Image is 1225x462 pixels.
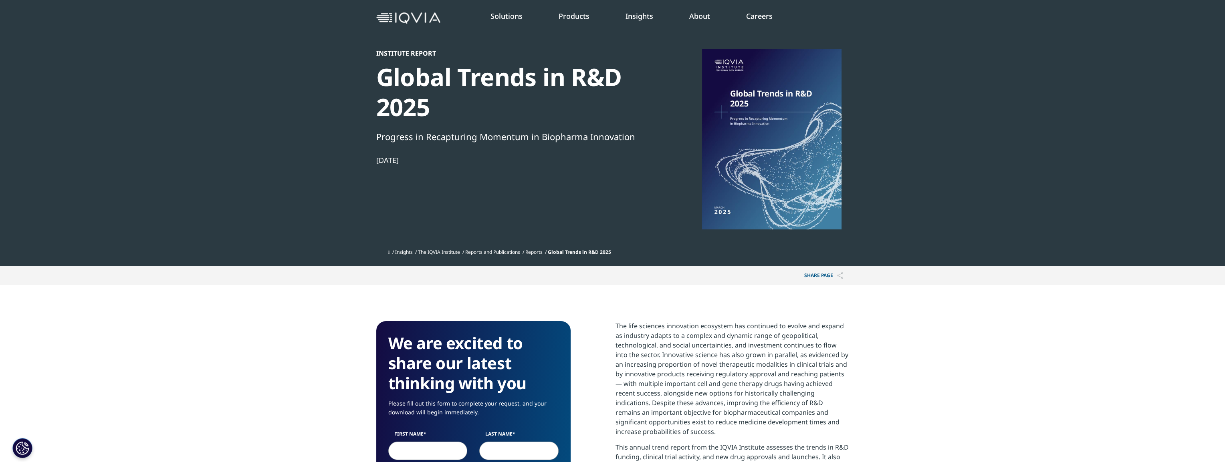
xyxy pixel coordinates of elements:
[616,321,849,442] p: The life sciences innovation ecosystem has continued to evolve and expand as industry adapts to a...
[388,333,559,393] h3: We are excited to share our latest thinking with you
[559,11,589,21] a: Products
[798,266,849,285] p: Share PAGE
[798,266,849,285] button: Share PAGEShare PAGE
[746,11,773,21] a: Careers
[12,438,32,458] button: Cookies Settings
[689,11,710,21] a: About
[376,130,651,143] div: Progress in Recapturing Momentum in Biopharma Innovation
[837,272,843,279] img: Share PAGE
[376,12,440,24] img: IQVIA Healthcare Information Technology and Pharma Clinical Research Company
[479,430,559,442] label: Last Name
[388,399,559,423] p: Please fill out this form to complete your request, and your download will begin immediately.
[388,430,468,442] label: First Name
[465,249,520,255] a: Reports and Publications
[418,249,460,255] a: The IQVIA Institute
[548,249,611,255] span: Global Trends in R&D 2025
[376,62,651,122] div: Global Trends in R&D 2025
[376,49,651,57] div: Institute Report
[376,155,651,165] div: [DATE]
[525,249,543,255] a: Reports
[626,11,653,21] a: Insights
[395,249,413,255] a: Insights
[490,11,523,21] a: Solutions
